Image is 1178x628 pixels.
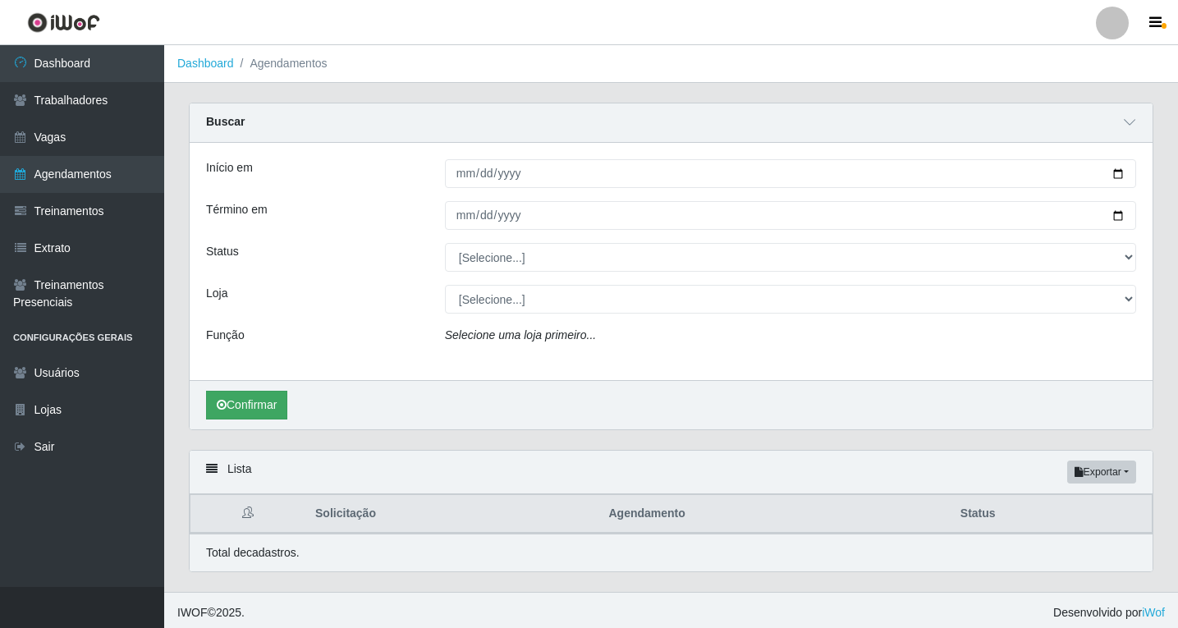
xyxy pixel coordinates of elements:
input: 00/00/0000 [445,201,1136,230]
li: Agendamentos [234,55,328,72]
a: Dashboard [177,57,234,70]
label: Status [206,243,239,260]
label: Término em [206,201,268,218]
th: Solicitação [305,495,598,534]
label: Loja [206,285,227,302]
label: Função [206,327,245,344]
button: Exportar [1067,461,1136,484]
span: Desenvolvido por [1053,604,1165,621]
label: Início em [206,159,253,176]
span: IWOF [177,606,208,619]
button: Confirmar [206,391,287,419]
nav: breadcrumb [164,45,1178,83]
strong: Buscar [206,115,245,128]
div: Lista [190,451,1153,494]
input: 00/00/0000 [445,159,1136,188]
span: © 2025 . [177,604,245,621]
th: Agendamento [598,495,950,534]
a: iWof [1142,606,1165,619]
img: CoreUI Logo [27,12,100,33]
i: Selecione uma loja primeiro... [445,328,596,342]
th: Status [951,495,1153,534]
p: Total de cadastros. [206,544,300,562]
